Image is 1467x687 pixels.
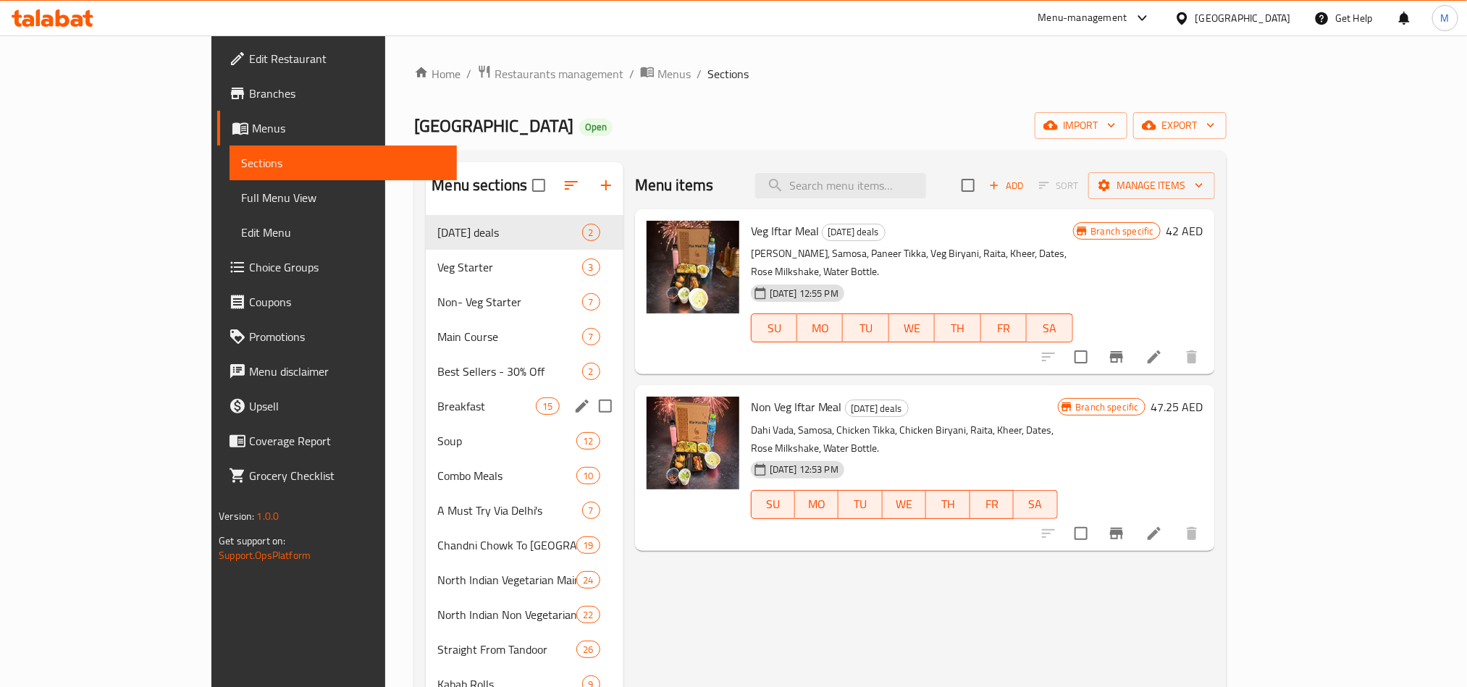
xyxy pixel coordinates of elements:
[576,606,600,623] div: items
[477,64,623,83] a: Restaurants management
[751,396,842,418] span: Non Veg Iftar Meal
[582,363,600,380] div: items
[426,493,623,528] div: A Must Try Via Delhi's7
[217,76,456,111] a: Branches
[257,507,279,526] span: 1.0.0
[983,174,1030,197] button: Add
[941,318,975,339] span: TH
[751,220,819,242] span: Veg Iftar Meal
[437,571,576,589] span: North Indian Vegetarian Main Course
[629,65,634,83] li: /
[249,432,445,450] span: Coverage Report
[843,313,888,342] button: TU
[437,224,581,241] span: [DATE] deals
[249,467,445,484] span: Grocery Checklist
[764,287,844,300] span: [DATE] 12:55 PM
[426,250,623,285] div: Veg Starter3
[1099,340,1134,374] button: Branch-specific-item
[583,330,600,344] span: 7
[426,354,623,389] div: Best Sellers - 30% Off2
[230,146,456,180] a: Sections
[888,494,920,515] span: WE
[579,121,613,133] span: Open
[414,109,573,142] span: [GEOGRAPHIC_DATA]
[249,328,445,345] span: Promotions
[1099,516,1134,551] button: Branch-specific-item
[437,641,576,658] div: Straight From Tandoor
[583,226,600,240] span: 2
[757,494,789,515] span: SU
[241,224,445,241] span: Edit Menu
[1133,112,1227,139] button: export
[537,400,558,413] span: 15
[426,597,623,632] div: North Indian Non Vegetarian Main Course22
[576,641,600,658] div: items
[1145,117,1215,135] span: export
[252,119,445,137] span: Menus
[755,173,926,198] input: search
[217,319,456,354] a: Promotions
[987,318,1021,339] span: FR
[437,328,581,345] span: Main Course
[983,174,1030,197] span: Add item
[797,313,843,342] button: MO
[437,293,581,311] span: Non- Veg Starter
[976,494,1008,515] span: FR
[577,643,599,657] span: 26
[1030,174,1088,197] span: Select section first
[577,573,599,587] span: 24
[1167,221,1203,241] h6: 42 AED
[576,432,600,450] div: items
[426,528,623,562] div: Chandni Chowk To [GEOGRAPHIC_DATA]19
[249,397,445,415] span: Upsell
[757,318,791,339] span: SU
[437,606,576,623] div: North Indian Non Vegetarian Main Course
[751,245,1073,281] p: [PERSON_NAME], Samosa, Paneer Tikka, Veg Biryani, Raita, Kheer, Dates, Rose Milkshake, Water Bottle.
[437,258,581,276] span: Veg Starter
[803,318,837,339] span: MO
[583,504,600,518] span: 7
[495,65,623,83] span: Restaurants management
[849,318,883,339] span: TU
[801,494,833,515] span: MO
[576,467,600,484] div: items
[437,502,581,519] span: A Must Try Via Delhi's
[932,494,964,515] span: TH
[426,389,623,423] div: Breakfast15edit
[823,224,885,240] span: [DATE] deals
[1020,494,1051,515] span: SA
[1100,177,1203,195] span: Manage items
[577,469,599,483] span: 10
[1035,112,1127,139] button: import
[1088,172,1215,199] button: Manage items
[426,562,623,597] div: North Indian Vegetarian Main Course24
[1151,397,1203,417] h6: 47.25 AED
[437,397,536,415] div: Breakfast
[1146,525,1163,542] a: Edit menu item
[426,285,623,319] div: Non- Veg Starter7
[845,400,909,417] div: Ramadan deals
[1066,342,1096,372] span: Select to update
[426,319,623,354] div: Main Course7
[437,363,581,380] span: Best Sellers - 30% Off
[217,111,456,146] a: Menus
[844,494,876,515] span: TU
[582,328,600,345] div: items
[437,432,576,450] div: Soup
[230,180,456,215] a: Full Menu View
[524,170,554,201] span: Select all sections
[577,434,599,448] span: 12
[640,64,691,83] a: Menus
[883,490,926,519] button: WE
[583,295,600,309] span: 7
[579,119,613,136] div: Open
[970,490,1014,519] button: FR
[895,318,929,339] span: WE
[217,458,456,493] a: Grocery Checklist
[635,174,714,196] h2: Menu items
[1195,10,1291,26] div: [GEOGRAPHIC_DATA]
[583,365,600,379] span: 2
